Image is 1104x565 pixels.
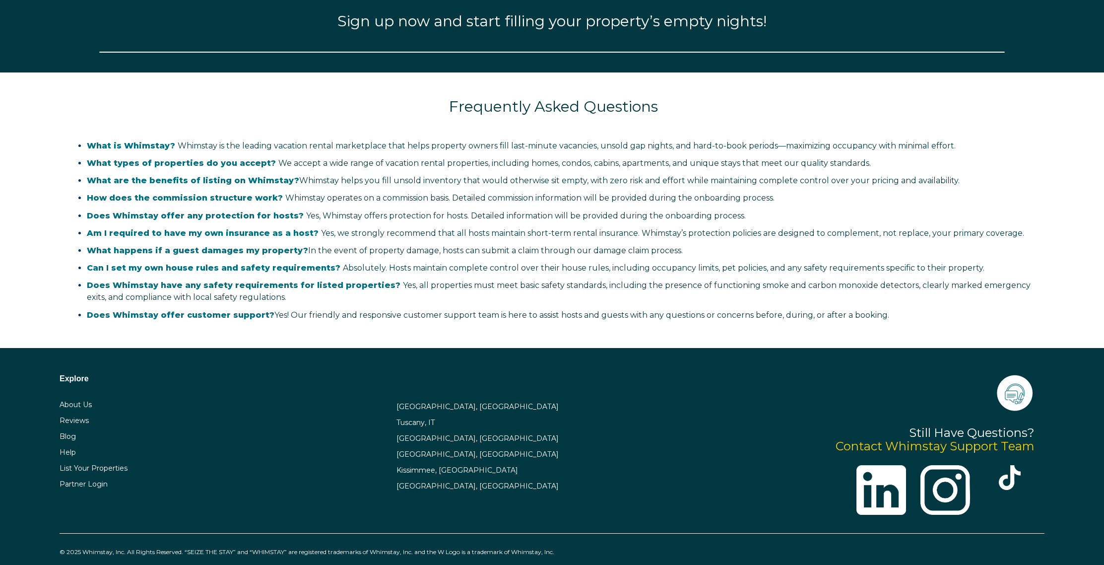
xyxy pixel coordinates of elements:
a: Tuscany, IT [396,418,435,427]
span: Yes! Our friendly and responsive customer support team is here to assist hosts and guests with an... [87,310,889,320]
span: We accept a wide range of vacation rental properties, including homes, condos, cabins, apartments... [87,158,871,168]
span: How does the commission structure work? [87,193,283,203]
a: [GEOGRAPHIC_DATA], [GEOGRAPHIC_DATA] [396,482,559,491]
a: [GEOGRAPHIC_DATA], [GEOGRAPHIC_DATA] [396,402,559,411]
img: linkedin-logo [856,465,906,515]
a: About Us [60,400,92,409]
a: [GEOGRAPHIC_DATA], [GEOGRAPHIC_DATA] [396,450,559,459]
a: Reviews [60,416,89,425]
span: In the event of property damage, hosts can submit a claim through our damage claim process. [87,246,683,255]
strong: What are the benefits of listing on Whimstay? [87,176,299,185]
a: Partner Login [60,480,108,489]
span: What types of properties do you accept? [87,158,276,168]
a: Blog [60,432,76,441]
a: Contact Whimstay Support Team [836,439,1035,453]
img: icons-21 [995,373,1035,413]
span: Explore [60,374,89,383]
span: Does Whimstay have any safety requirements for listed properties? [87,281,400,290]
span: Frequently Asked Questions [449,97,658,116]
span: Can I set my own house rules and safety requirements? [87,263,340,273]
a: Help [60,448,76,457]
span: Sign up now and start filling your property’s empty nights! [337,12,767,30]
span: Am I required to have my own insurance as a host? [87,228,319,238]
strong: Does Whimstay offer customer support? [87,310,274,320]
span: Yes, Whimstay offers protection for hosts. Detailed information will be provided during the onboa... [87,211,746,220]
span: Whimstay is the leading vacation rental marketplace that helps property owners fill last-minute v... [87,141,956,150]
span: © 2025 Whimstay, Inc. All Rights Reserved. “SEIZE THE STAY” and “WHIMSTAY” are registered tradema... [60,548,554,556]
span: Yes, all properties must meet basic safety standards, including the presence of functioning smoke... [87,281,1031,302]
img: tik-tok [997,465,1022,490]
span: Still Have Questions? [909,425,1035,440]
span: Whimstay helps you fill unsold inventory that would otherwise sit empty, with zero risk and effor... [87,176,960,185]
img: instagram [920,465,970,515]
strong: What happens if a guest damages my property? [87,246,308,255]
a: [GEOGRAPHIC_DATA], [GEOGRAPHIC_DATA] [396,434,559,443]
span: Whimstay operates on a commission basis. Detailed commission information will be provided during ... [87,193,775,203]
span: What is Whimstay? [87,141,175,150]
span: Does Whimstay offer any protection for hosts? [87,211,304,220]
span: Yes, we strongly recommend that all hosts maintain short-term rental insurance. Whimstay’s protec... [87,228,1024,238]
a: List Your Properties [60,464,128,473]
a: Kissimmee, [GEOGRAPHIC_DATA] [396,466,518,475]
span: Absolutely. Hosts maintain complete control over their house rules, including occupancy limits, p... [87,263,984,273]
